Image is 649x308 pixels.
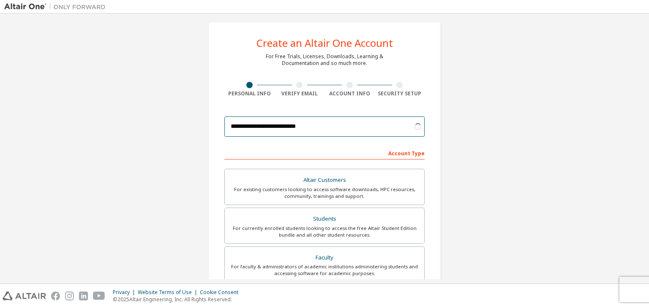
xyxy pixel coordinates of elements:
img: instagram.svg [65,292,74,300]
div: For currently enrolled students looking to access the free Altair Student Edition bundle and all ... [230,225,419,238]
div: For faculty & administrators of academic institutions administering students and accessing softwa... [230,263,419,277]
img: facebook.svg [51,292,60,300]
img: linkedin.svg [79,292,88,300]
img: altair_logo.svg [3,292,46,300]
div: Verify Email [275,90,325,97]
div: For Free Trials, Licenses, Downloads, Learning & Documentation and so much more. [266,53,383,67]
div: Cookie Consent [200,289,243,296]
div: Account Type [224,146,425,159]
div: Privacy [113,289,138,296]
p: © 2025 Altair Engineering, Inc. All Rights Reserved. [113,296,243,303]
div: Personal Info [224,90,275,97]
img: youtube.svg [93,292,105,300]
div: Account Info [324,90,375,97]
div: For existing customers looking to access software downloads, HPC resources, community, trainings ... [230,186,419,200]
img: Altair One [4,3,110,11]
div: Faculty [230,252,419,264]
div: Website Terms of Use [138,289,200,296]
div: Security Setup [375,90,425,97]
div: Altair Customers [230,174,419,186]
div: Students [230,213,419,225]
div: Create an Altair One Account [256,38,393,48]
